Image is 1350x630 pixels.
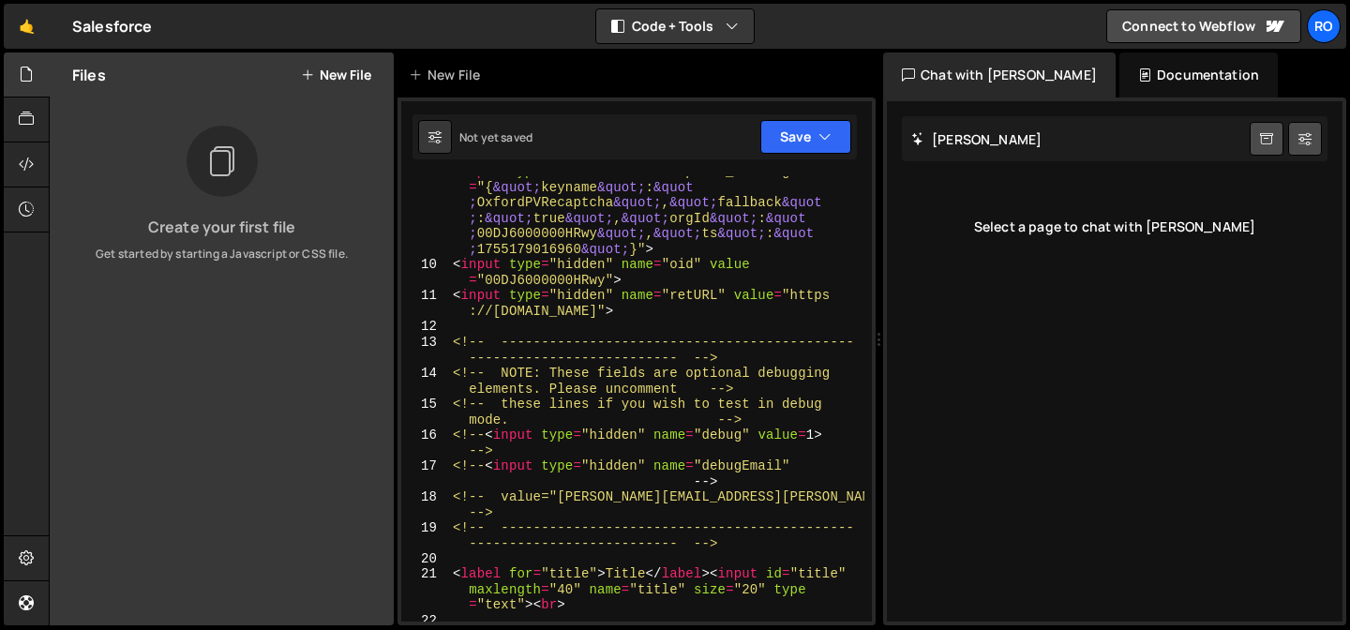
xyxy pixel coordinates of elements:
a: Connect to Webflow [1106,9,1301,43]
p: Get started by starting a Javascript or CSS file. [65,246,379,262]
div: Salesforce [72,15,153,37]
div: 19 [401,520,449,551]
div: 14 [401,366,449,397]
div: New File [409,66,487,84]
div: 9 [401,164,449,257]
div: 20 [401,551,449,567]
div: 16 [401,427,449,458]
div: 11 [401,288,449,319]
h3: Create your first file [65,219,379,234]
div: 13 [401,335,449,366]
div: Select a page to chat with [PERSON_NAME] [902,189,1327,264]
div: 12 [401,319,449,335]
div: 17 [401,458,449,489]
button: New File [301,67,371,82]
h2: [PERSON_NAME] [911,130,1042,148]
div: 15 [401,397,449,427]
div: Chat with [PERSON_NAME] [883,52,1116,97]
h2: Files [72,65,106,85]
div: 21 [401,566,449,613]
div: Not yet saved [459,129,532,145]
button: Code + Tools [596,9,754,43]
div: 22 [401,613,449,629]
a: 🤙 [4,4,50,49]
div: Documentation [1119,52,1278,97]
a: Ro [1307,9,1341,43]
div: 10 [401,257,449,288]
button: Save [760,120,851,154]
div: 18 [401,489,449,520]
